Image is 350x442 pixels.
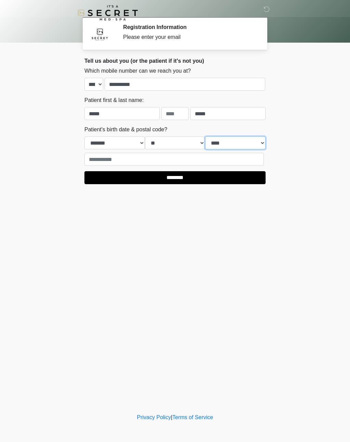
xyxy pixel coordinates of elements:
[84,67,191,75] label: Which mobile number can we reach you at?
[123,33,255,41] div: Please enter your email
[84,96,144,104] label: Patient first & last name:
[171,414,172,420] a: |
[84,126,167,134] label: Patient's birth date & postal code?
[123,24,255,30] h2: Registration Information
[172,414,213,420] a: Terms of Service
[137,414,171,420] a: Privacy Policy
[84,58,266,64] h2: Tell us about you (or the patient if it's not you)
[78,5,138,20] img: It's A Secret Med Spa Logo
[90,24,110,44] img: Agent Avatar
